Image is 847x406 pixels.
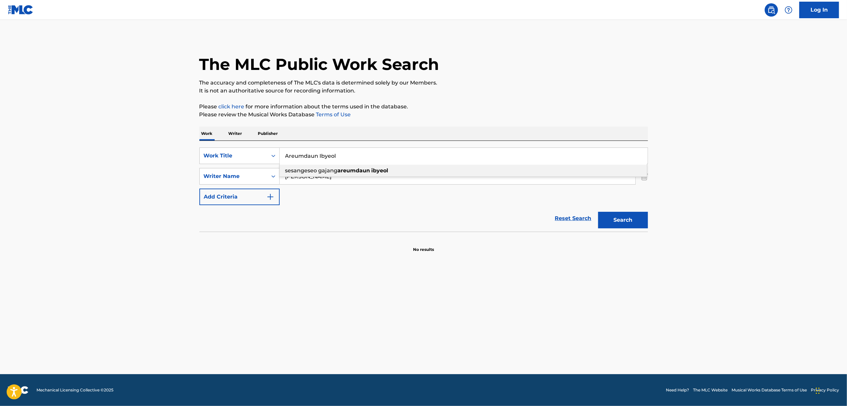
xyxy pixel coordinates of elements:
[767,6,775,14] img: search
[256,127,280,141] p: Publisher
[765,3,778,17] a: Public Search
[199,127,215,141] p: Work
[199,79,648,87] p: The accuracy and completeness of The MLC's data is determined solely by our Members.
[36,387,113,393] span: Mechanical Licensing Collective © 2025
[199,189,280,205] button: Add Criteria
[785,6,793,14] img: help
[816,381,820,401] div: Drag
[814,374,847,406] iframe: Chat Widget
[266,193,274,201] img: 9d2ae6d4665cec9f34b9.svg
[199,54,439,74] h1: The MLC Public Work Search
[315,111,351,118] a: Terms of Use
[199,147,648,232] form: Search Form
[693,387,728,393] a: The MLC Website
[204,172,263,180] div: Writer Name
[199,87,648,95] p: It is not an authoritative source for recording information.
[811,387,839,393] a: Privacy Policy
[372,167,388,174] strong: ibyeol
[666,387,689,393] a: Need Help?
[782,3,795,17] div: Help
[552,211,595,226] a: Reset Search
[338,167,370,174] strong: areumdaun
[799,2,839,18] a: Log In
[8,5,34,15] img: MLC Logo
[219,103,245,110] a: click here
[598,212,648,228] button: Search
[227,127,244,141] p: Writer
[413,239,434,253] p: No results
[199,103,648,111] p: Please for more information about the terms used in the database.
[8,386,29,394] img: logo
[732,387,807,393] a: Musical Works Database Terms of Use
[204,152,263,160] div: Work Title
[285,167,338,174] span: sesangeseo gajang
[199,111,648,119] p: Please review the Musical Works Database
